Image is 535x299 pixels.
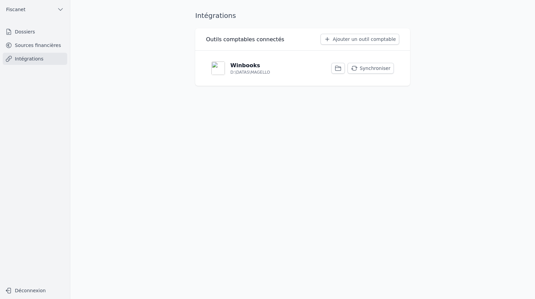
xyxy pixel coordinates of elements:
a: Sources financières [3,39,67,51]
button: Synchroniser [348,63,394,74]
h1: Intégrations [195,11,236,20]
h3: Outils comptables connectés [206,35,284,44]
button: Déconnexion [3,285,67,296]
span: Fiscanet [6,6,25,13]
a: Winbooks D:\DATAS\MAGELLO Synchroniser [206,56,399,80]
button: Ajouter un outil comptable [321,34,399,45]
p: D:\DATAS\MAGELLO [230,70,270,75]
button: Fiscanet [3,4,67,15]
p: Winbooks [230,61,260,70]
a: Intégrations [3,53,67,65]
a: Dossiers [3,26,67,38]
